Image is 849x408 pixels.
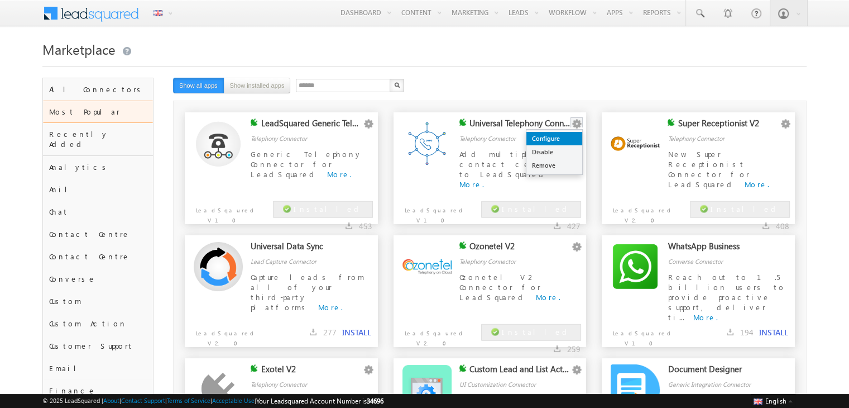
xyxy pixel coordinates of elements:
img: Alternate Logo [402,259,452,275]
div: Contact Centre [43,223,153,245]
div: Finance [43,379,153,402]
button: INSTALL [759,328,788,338]
p: LeadSqaured V1.0 [185,200,262,225]
span: English [765,397,786,405]
img: downloads [346,222,352,229]
div: Recently Added [43,123,153,155]
span: 34696 [367,397,383,405]
img: checking status [668,118,675,126]
img: Search [394,82,400,88]
span: 277 [323,327,337,338]
img: downloads [554,345,560,352]
p: LeadSquared V1.0 [602,322,679,348]
a: Terms of Service [167,397,210,404]
img: Alternate Logo [611,136,660,151]
p: LeadSquared V2.0 [602,200,679,225]
div: LeadSquared Generic Telephony Connector [261,118,362,134]
div: Email [43,357,153,379]
img: downloads [310,329,316,335]
a: Disable [526,145,582,159]
span: Installed [711,204,780,214]
div: Custom [43,290,153,312]
img: downloads [727,329,733,335]
a: Configure [526,132,582,145]
span: New Super Receptionist Connector for LeadSquared [668,149,749,189]
span: Ozonetel V2 Connector for LeadSquared [459,272,541,302]
img: Alternate Logo [194,242,243,291]
a: More. [536,292,560,302]
img: checking status [459,118,467,126]
div: Converse [43,268,153,290]
img: checking status [459,364,467,372]
a: Contact Support [121,397,165,404]
div: Ozonetel V2 [469,241,570,257]
img: downloads [762,222,769,229]
a: More. [693,312,717,322]
img: Alternate Logo [196,121,241,167]
img: checking status [459,241,467,249]
span: 259 [567,344,581,354]
p: LeadSquared V1.0 [394,200,471,225]
span: Installed [502,327,571,336]
a: About [103,397,119,404]
div: Universal Telephony Connector [469,118,570,134]
a: More. [744,179,769,189]
span: Installed [502,204,571,214]
a: More. [459,179,484,189]
span: 453 [359,221,372,231]
div: Customer Support [43,335,153,357]
span: 427 [567,221,581,231]
div: Contact Centre [43,245,153,268]
span: 194 [740,327,754,338]
div: Document Designer [668,364,768,379]
img: Alternate Logo [611,242,660,291]
a: More. [327,169,352,179]
div: Anil [43,178,153,201]
div: Exotel V2 [261,364,362,379]
img: checking status [251,364,258,372]
div: Chat [43,201,153,223]
p: LeadSquared V2.0 [185,322,262,348]
button: English [751,394,795,407]
span: Reach out to 1.5 billion users to provide proactive support, deliver ti... [668,272,785,322]
span: Marketplace [42,40,116,58]
span: Installed [294,204,363,214]
span: Add multiple contact centres to LeadSquared [459,149,560,179]
div: Custom Lead and List Actions [469,364,570,379]
span: 408 [776,221,789,231]
img: downloads [554,222,560,229]
button: Show all apps [173,78,224,93]
img: checking status [251,118,258,126]
div: Analytics [43,156,153,178]
a: Remove [526,159,582,172]
img: Alternate Logo [201,372,235,407]
div: Custom Action [43,312,153,335]
p: LeadSqaured V2.0 [394,322,471,348]
a: Acceptable Use [212,397,255,404]
div: All Connectors [43,78,153,101]
div: Super Receptionist V2 [678,118,779,134]
span: Capture leads from all of your third-party platforms [251,272,364,312]
img: Alternate Logo [402,119,452,168]
button: INSTALL [342,328,371,338]
span: Generic Telephony Connector for LeadSquared [251,149,362,179]
div: WhatsApp Business [668,241,768,257]
span: © 2025 LeadSquared | | | | | [42,396,383,406]
div: Most Popular [43,101,153,123]
div: Universal Data Sync [251,241,351,257]
span: Your Leadsquared Account Number is [256,397,383,405]
button: Show installed apps [224,78,291,93]
a: More. [318,302,343,312]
